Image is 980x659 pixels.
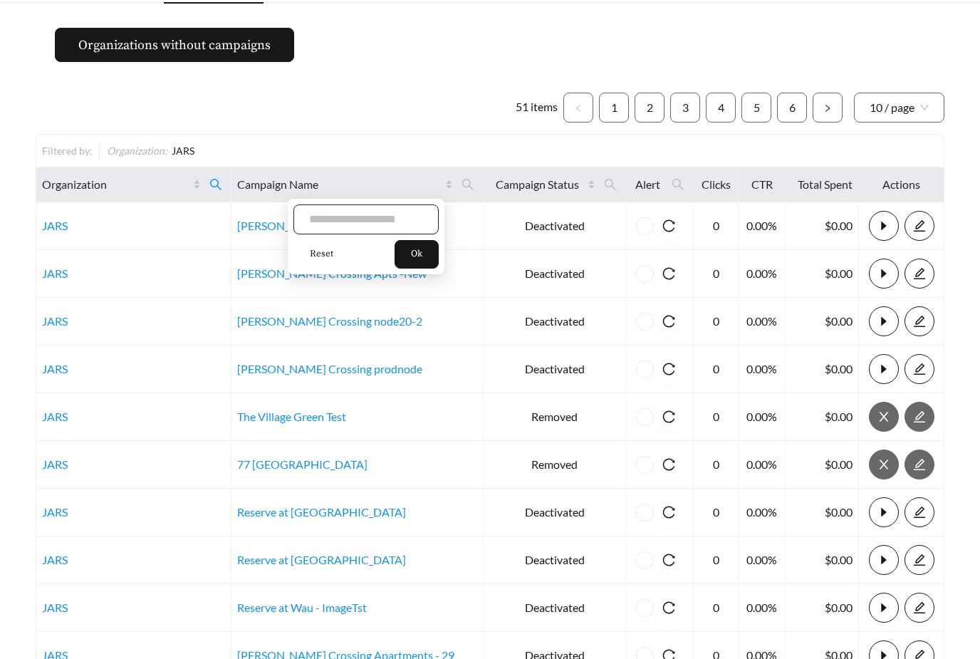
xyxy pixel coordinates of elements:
[739,393,786,441] td: 0.00%
[707,93,735,122] a: 4
[905,211,934,241] button: edit
[741,93,771,123] li: 5
[654,497,684,527] button: reload
[654,306,684,336] button: reload
[854,93,944,123] div: Page Size
[654,450,684,479] button: reload
[905,315,934,328] span: edit
[484,202,627,250] td: Deactivated
[786,441,859,489] td: $0.00
[237,266,427,280] a: [PERSON_NAME] Crossing Apts -New
[905,219,934,232] a: edit
[905,593,934,623] button: edit
[786,298,859,346] td: $0.00
[869,354,899,384] button: caret-right
[870,219,898,232] span: caret-right
[905,450,934,479] button: edit
[484,441,627,489] td: Removed
[694,250,739,298] td: 0
[870,554,898,566] span: caret-right
[563,93,593,123] li: Previous Page
[204,173,228,196] span: search
[654,267,684,280] span: reload
[870,363,898,375] span: caret-right
[654,593,684,623] button: reload
[905,402,934,432] button: edit
[237,176,442,193] span: Campaign Name
[42,314,68,328] a: JARS
[786,202,859,250] td: $0.00
[739,167,786,202] th: CTR
[905,314,934,328] a: edit
[905,554,934,566] span: edit
[516,93,558,123] li: 51 items
[813,93,843,123] button: right
[55,28,294,62] button: Organizations without campaigns
[905,545,934,575] button: edit
[42,219,68,232] a: JARS
[42,457,68,471] a: JARS
[237,505,406,519] a: Reserve at [GEOGRAPHIC_DATA]
[905,219,934,232] span: edit
[237,219,419,232] a: [PERSON_NAME] Crossing Apts -old
[237,410,346,423] a: The Village Green Test
[632,176,662,193] span: Alert
[574,104,583,113] span: left
[484,584,627,632] td: Deactivated
[600,93,628,122] a: 1
[654,506,684,519] span: reload
[694,584,739,632] td: 0
[484,489,627,536] td: Deactivated
[859,167,944,202] th: Actions
[869,545,899,575] button: caret-right
[870,506,898,519] span: caret-right
[694,536,739,584] td: 0
[869,211,899,241] button: caret-right
[823,104,832,113] span: right
[42,553,68,566] a: JARS
[869,306,899,336] button: caret-right
[654,315,684,328] span: reload
[42,410,68,423] a: JARS
[778,93,806,122] a: 6
[237,553,406,566] a: Reserve at [GEOGRAPHIC_DATA]
[905,506,934,519] span: edit
[237,601,367,614] a: Reserve at Wau - ImageTst
[786,393,859,441] td: $0.00
[654,354,684,384] button: reload
[484,536,627,584] td: Deactivated
[654,545,684,575] button: reload
[489,176,585,193] span: Campaign Status
[42,266,68,280] a: JARS
[905,601,934,614] a: edit
[42,176,190,193] span: Organization
[905,505,934,519] a: edit
[739,202,786,250] td: 0.00%
[484,250,627,298] td: Deactivated
[786,250,859,298] td: $0.00
[42,601,68,614] a: JARS
[42,143,99,158] div: Filtered by:
[310,247,333,261] span: Reset
[870,315,898,328] span: caret-right
[293,240,350,269] button: Reset
[42,362,68,375] a: JARS
[237,362,422,375] a: [PERSON_NAME] Crossing prodnode
[739,489,786,536] td: 0.00%
[654,402,684,432] button: reload
[654,211,684,241] button: reload
[739,346,786,393] td: 0.00%
[905,362,934,375] a: edit
[739,298,786,346] td: 0.00%
[905,457,934,471] a: edit
[563,93,593,123] button: left
[670,93,700,123] li: 3
[654,458,684,471] span: reload
[635,93,664,122] a: 2
[739,584,786,632] td: 0.00%
[484,298,627,346] td: Deactivated
[869,259,899,289] button: caret-right
[694,167,739,202] th: Clicks
[905,601,934,614] span: edit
